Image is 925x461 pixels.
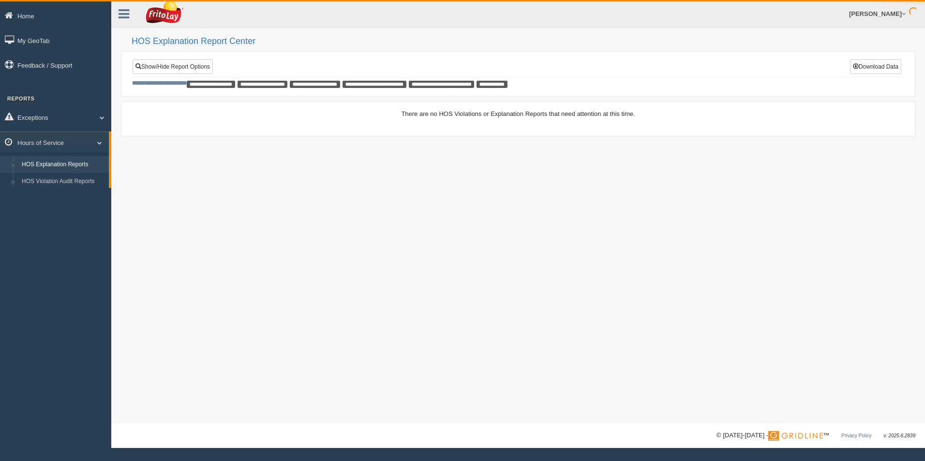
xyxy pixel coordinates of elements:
div: There are no HOS Violations or Explanation Reports that need attention at this time. [132,109,904,118]
a: Show/Hide Report Options [133,59,213,74]
div: © [DATE]-[DATE] - ™ [716,431,915,441]
span: v. 2025.6.2839 [884,433,915,438]
a: HOS Explanation Reports [17,156,109,173]
img: Gridline [768,431,823,441]
a: Privacy Policy [841,433,871,438]
h2: HOS Explanation Report Center [132,37,915,46]
a: HOS Violation Audit Reports [17,173,109,190]
button: Download Data [850,59,901,74]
